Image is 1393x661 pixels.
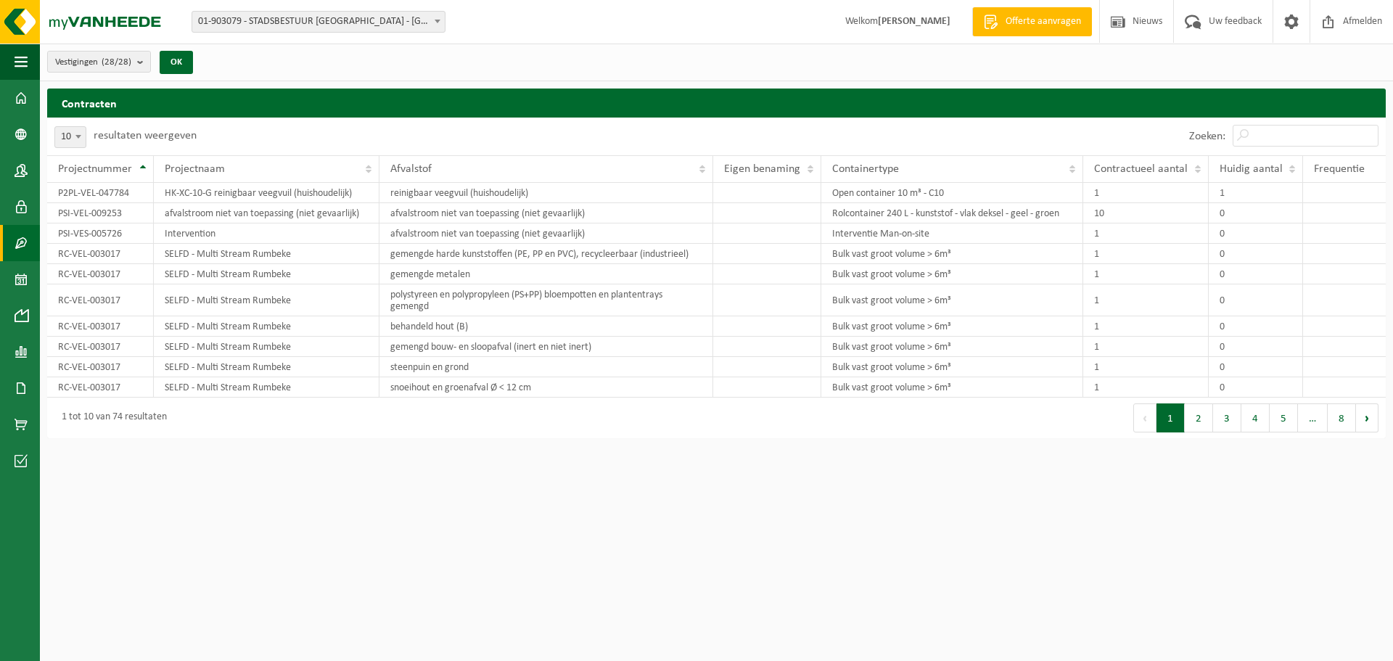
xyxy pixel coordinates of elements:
[154,203,379,223] td: afvalstroom niet van toepassing (niet gevaarlijk)
[379,357,713,377] td: steenpuin en grond
[821,284,1082,316] td: Bulk vast groot volume > 6m³
[1328,403,1356,432] button: 8
[192,11,445,33] span: 01-903079 - STADSBESTUUR ROESELARE - ROESELARE
[1083,244,1209,264] td: 1
[379,183,713,203] td: reinigbaar veegvuil (huishoudelijk)
[1083,183,1209,203] td: 1
[821,203,1082,223] td: Rolcontainer 240 L - kunststof - vlak deksel - geel - groen
[54,405,167,431] div: 1 tot 10 van 74 resultaten
[58,163,132,175] span: Projectnummer
[47,264,154,284] td: RC-VEL-003017
[154,223,379,244] td: Intervention
[1185,403,1213,432] button: 2
[972,7,1092,36] a: Offerte aanvragen
[1209,244,1303,264] td: 0
[1083,337,1209,357] td: 1
[379,264,713,284] td: gemengde metalen
[878,16,950,27] strong: [PERSON_NAME]
[1002,15,1085,29] span: Offerte aanvragen
[1209,203,1303,223] td: 0
[1094,163,1188,175] span: Contractueel aantal
[1220,163,1283,175] span: Huidig aantal
[47,183,154,203] td: P2PL-VEL-047784
[821,183,1082,203] td: Open container 10 m³ - C10
[154,244,379,264] td: SELFD - Multi Stream Rumbeke
[379,284,713,316] td: polystyreen en polypropyleen (PS+PP) bloempotten en plantentrays gemengd
[1209,223,1303,244] td: 0
[1083,357,1209,377] td: 1
[1209,357,1303,377] td: 0
[47,377,154,398] td: RC-VEL-003017
[55,52,131,73] span: Vestigingen
[1209,284,1303,316] td: 0
[379,377,713,398] td: snoeihout en groenafval Ø < 12 cm
[47,316,154,337] td: RC-VEL-003017
[47,284,154,316] td: RC-VEL-003017
[379,203,713,223] td: afvalstroom niet van toepassing (niet gevaarlijk)
[1083,203,1209,223] td: 10
[1083,223,1209,244] td: 1
[379,337,713,357] td: gemengd bouw- en sloopafval (inert en niet inert)
[1209,316,1303,337] td: 0
[1156,403,1185,432] button: 1
[821,264,1082,284] td: Bulk vast groot volume > 6m³
[47,203,154,223] td: PSI-VEL-009253
[821,316,1082,337] td: Bulk vast groot volume > 6m³
[1241,403,1270,432] button: 4
[1189,131,1225,142] label: Zoeken:
[154,264,379,284] td: SELFD - Multi Stream Rumbeke
[54,126,86,148] span: 10
[1083,284,1209,316] td: 1
[47,89,1386,117] h2: Contracten
[821,357,1082,377] td: Bulk vast groot volume > 6m³
[821,337,1082,357] td: Bulk vast groot volume > 6m³
[192,12,445,32] span: 01-903079 - STADSBESTUUR ROESELARE - ROESELARE
[821,223,1082,244] td: Interventie Man-on-site
[47,51,151,73] button: Vestigingen(28/28)
[379,223,713,244] td: afvalstroom niet van toepassing (niet gevaarlijk)
[154,377,379,398] td: SELFD - Multi Stream Rumbeke
[154,337,379,357] td: SELFD - Multi Stream Rumbeke
[379,244,713,264] td: gemengde harde kunststoffen (PE, PP en PVC), recycleerbaar (industrieel)
[94,130,197,141] label: resultaten weergeven
[1209,337,1303,357] td: 0
[832,163,899,175] span: Containertype
[154,316,379,337] td: SELFD - Multi Stream Rumbeke
[47,357,154,377] td: RC-VEL-003017
[1270,403,1298,432] button: 5
[1209,264,1303,284] td: 0
[165,163,225,175] span: Projectnaam
[821,244,1082,264] td: Bulk vast groot volume > 6m³
[1209,377,1303,398] td: 0
[390,163,432,175] span: Afvalstof
[47,223,154,244] td: PSI-VES-005726
[379,316,713,337] td: behandeld hout (B)
[47,244,154,264] td: RC-VEL-003017
[102,57,131,67] count: (28/28)
[724,163,800,175] span: Eigen benaming
[1083,316,1209,337] td: 1
[1083,264,1209,284] td: 1
[1209,183,1303,203] td: 1
[1314,163,1365,175] span: Frequentie
[160,51,193,74] button: OK
[47,337,154,357] td: RC-VEL-003017
[1356,403,1378,432] button: Next
[1083,377,1209,398] td: 1
[1133,403,1156,432] button: Previous
[1298,403,1328,432] span: …
[154,357,379,377] td: SELFD - Multi Stream Rumbeke
[1213,403,1241,432] button: 3
[154,183,379,203] td: HK-XC-10-G reinigbaar veegvuil (huishoudelijk)
[55,127,86,147] span: 10
[821,377,1082,398] td: Bulk vast groot volume > 6m³
[154,284,379,316] td: SELFD - Multi Stream Rumbeke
